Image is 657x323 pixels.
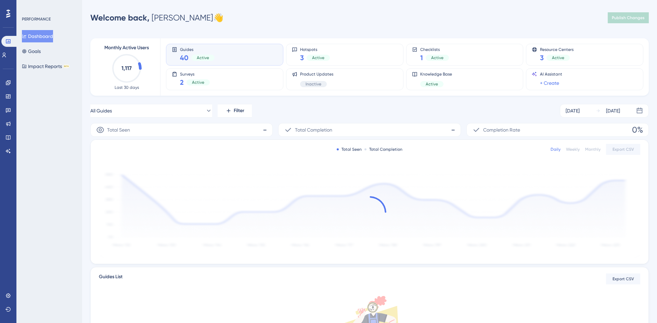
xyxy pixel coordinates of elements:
[192,80,204,85] span: Active
[115,85,139,90] span: Last 30 days
[551,147,561,152] div: Daily
[606,144,640,155] button: Export CSV
[364,147,402,152] div: Total Completion
[420,47,449,52] span: Checklists
[606,107,620,115] div: [DATE]
[90,107,112,115] span: All Guides
[197,55,209,60] span: Active
[608,12,649,23] button: Publish Changes
[22,45,41,57] button: Goals
[99,273,123,285] span: Guides List
[300,47,330,52] span: Hotspots
[107,126,130,134] span: Total Seen
[632,124,643,135] span: 0%
[300,71,333,77] span: Product Updates
[90,104,212,118] button: All Guides
[218,104,252,118] button: Filter
[22,16,51,22] div: PERFORMANCE
[234,107,244,115] span: Filter
[180,47,215,52] span: Guides
[540,79,559,87] a: + Create
[540,47,574,52] span: Resource Centers
[451,124,455,135] span: -
[22,30,53,42] button: Dashboard
[540,71,562,77] span: AI Assistant
[180,53,189,63] span: 40
[613,276,634,282] span: Export CSV
[295,126,332,134] span: Total Completion
[540,53,544,63] span: 3
[613,147,634,152] span: Export CSV
[552,55,564,60] span: Active
[426,81,438,87] span: Active
[180,78,184,87] span: 2
[431,55,443,60] span: Active
[22,60,69,72] button: Impact ReportsBETA
[90,12,223,23] div: [PERSON_NAME] 👋
[312,55,324,60] span: Active
[121,65,132,71] text: 1,117
[420,71,452,77] span: Knowledge Base
[606,273,640,284] button: Export CSV
[566,147,580,152] div: Weekly
[63,65,69,68] div: BETA
[420,53,423,63] span: 1
[585,147,601,152] div: Monthly
[337,147,362,152] div: Total Seen
[306,81,321,87] span: Inactive
[612,15,645,21] span: Publish Changes
[180,71,210,76] span: Surveys
[566,107,580,115] div: [DATE]
[300,53,304,63] span: 3
[483,126,520,134] span: Completion Rate
[104,44,149,52] span: Monthly Active Users
[90,13,150,23] span: Welcome back,
[263,124,267,135] span: -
